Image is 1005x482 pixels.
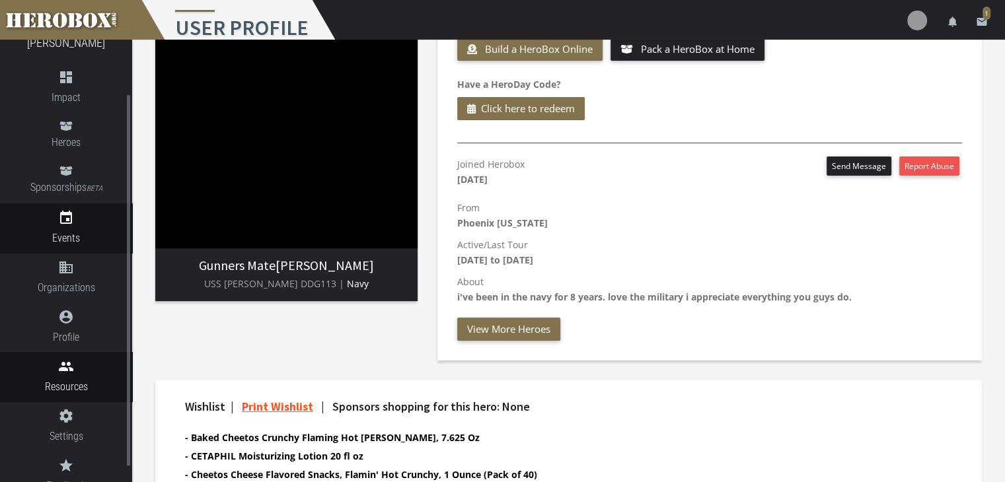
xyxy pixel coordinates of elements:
[457,237,962,267] p: Active/Last Tour
[166,258,407,273] h3: [PERSON_NAME]
[457,156,525,187] p: Joined Herobox
[58,210,74,226] i: event
[457,274,962,304] p: About
[231,399,234,414] span: |
[485,42,593,55] span: Build a HeroBox Online
[242,399,313,414] a: Print Wishlist
[457,173,488,186] b: [DATE]
[321,399,324,414] span: |
[481,100,575,117] span: Click here to redeem
[947,16,959,28] i: notifications
[347,277,369,290] span: Navy
[457,78,561,90] b: Have a HeroDay Code?
[983,7,990,20] span: 1
[185,467,929,482] li: Cheetos Cheese Flavored Snacks, Flamin' Hot Crunchy, 1 Ounce (Pack of 40)
[457,200,962,230] p: From
[611,38,764,61] button: Pack a HeroBox at Home
[457,97,585,120] button: Click here to redeem
[185,468,537,481] b: - Cheetos Cheese Flavored Snacks, Flamin' Hot Crunchy, 1 Ounce (Pack of 40)
[185,450,363,462] b: - CETAPHIL Moisturizing Lotion 20 fl oz
[976,16,988,28] i: email
[907,11,927,30] img: user-image
[87,184,102,193] small: BETA
[899,156,959,176] button: Report Abuse
[332,399,530,414] span: Sponsors shopping for this hero: None
[457,291,852,303] b: i've been in the navy for 8 years. love the military i appreciate everything you guys do.
[457,318,560,341] button: View More Heroes
[204,277,344,290] span: USS [PERSON_NAME] DDG113 |
[185,430,929,445] li: Baked Cheetos Crunchy Flaming Hot Limon, 7.625 Oz
[185,431,480,444] b: - Baked Cheetos Crunchy Flaming Hot [PERSON_NAME], 7.625 Oz
[641,42,755,55] span: Pack a HeroBox at Home
[457,38,603,61] button: Build a HeroBox Online
[185,448,929,464] li: CETAPHIL Moisturizing Lotion 20 fl oz
[457,217,548,229] b: Phoenix [US_STATE]
[185,400,929,413] h4: Wishlist
[457,254,533,266] b: [DATE] to [DATE]
[199,257,276,273] span: Gunners Mate
[27,36,105,50] a: [PERSON_NAME]
[827,156,891,176] button: Send Message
